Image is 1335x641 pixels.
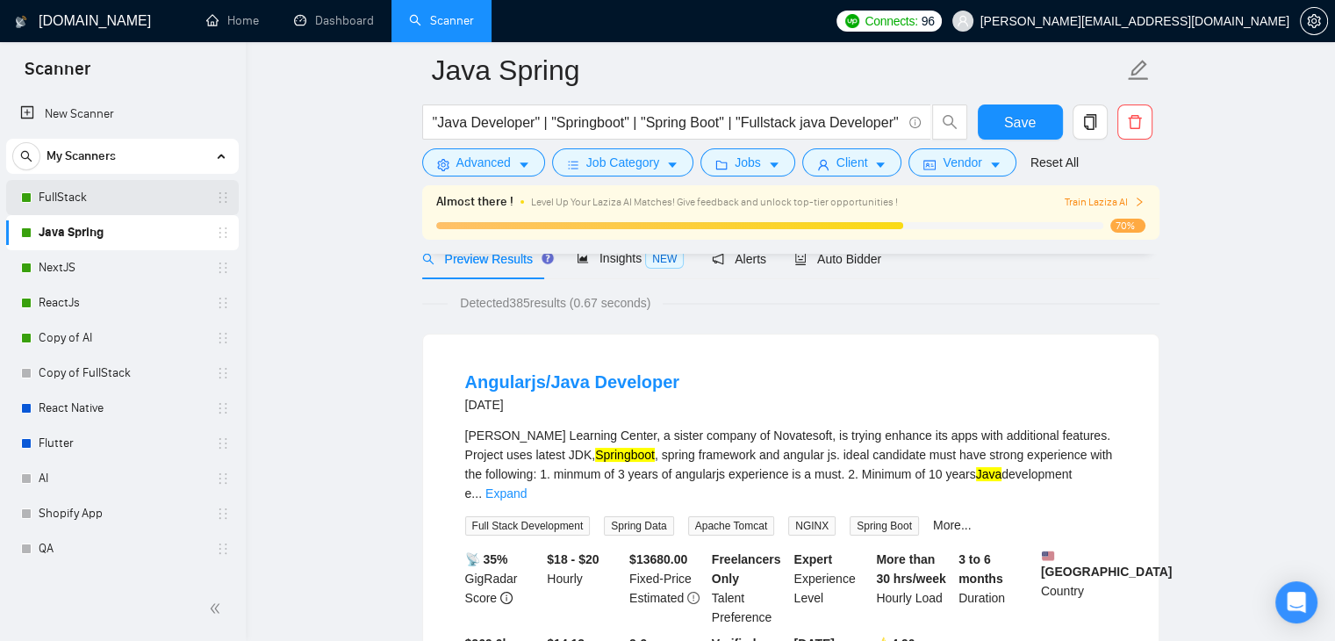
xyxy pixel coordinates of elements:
[437,158,449,171] span: setting
[206,13,259,28] a: homeHome
[436,192,513,212] span: Almost there !
[933,114,966,130] span: search
[39,566,205,601] a: Devops
[39,426,205,461] a: Flutter
[794,253,807,265] span: robot
[1127,59,1150,82] span: edit
[788,516,836,536] span: NGINX
[39,461,205,496] a: AI
[456,153,511,172] span: Advanced
[1042,550,1054,562] img: 🇺🇸
[12,142,40,170] button: search
[1064,194,1145,211] button: Train Laziza AI
[845,14,859,28] img: upwork-logo.png
[6,97,239,132] li: New Scanner
[817,158,829,171] span: user
[791,550,873,627] div: Experience Level
[700,148,795,176] button: folderJobscaret-down
[465,394,680,415] div: [DATE]
[39,391,205,426] a: React Native
[518,158,530,171] span: caret-down
[712,552,781,586] b: Freelancers Only
[687,592,700,604] span: exclamation-circle
[943,153,981,172] span: Vendor
[209,600,226,617] span: double-left
[216,331,230,345] span: holder
[433,112,901,133] input: Search Freelance Jobs...
[586,153,659,172] span: Job Category
[465,426,1116,503] div: [PERSON_NAME] Learning Center, a sister company of Novatesoft, is trying enhance its apps with ad...
[485,486,527,501] a: Expand
[735,153,761,172] span: Jobs
[216,296,230,310] span: holder
[547,552,599,566] b: $18 - $20
[1041,550,1173,579] b: [GEOGRAPHIC_DATA]
[1300,7,1328,35] button: setting
[923,158,936,171] span: idcard
[794,252,881,266] span: Auto Bidder
[876,552,945,586] b: More than 30 hrs/week
[666,158,678,171] span: caret-down
[629,552,687,566] b: $ 13680.00
[802,148,902,176] button: userClientcaret-down
[604,516,673,536] span: Spring Data
[1030,153,1079,172] a: Reset All
[448,293,663,313] span: Detected 385 results (0.67 seconds)
[958,552,1003,586] b: 3 to 6 months
[47,139,116,174] span: My Scanners
[39,531,205,566] a: QA
[626,550,708,627] div: Fixed-Price
[465,552,508,566] b: 📡 35%
[216,436,230,450] span: holder
[216,226,230,240] span: holder
[294,13,374,28] a: dashboardDashboard
[629,591,684,605] span: Estimated
[768,158,780,171] span: caret-down
[1073,114,1107,130] span: copy
[422,148,545,176] button: settingAdvancedcaret-down
[39,180,205,215] a: FullStack
[708,550,791,627] div: Talent Preference
[932,104,967,140] button: search
[933,518,972,532] a: More...
[1117,104,1152,140] button: delete
[712,253,724,265] span: notification
[872,550,955,627] div: Hourly Load
[908,148,1016,176] button: idcardVendorcaret-down
[39,320,205,356] a: Copy of AI
[957,15,969,27] span: user
[976,467,1002,481] mark: Java
[955,550,1037,627] div: Duration
[989,158,1001,171] span: caret-down
[216,261,230,275] span: holder
[874,158,886,171] span: caret-down
[216,191,230,205] span: holder
[1301,14,1327,28] span: setting
[909,117,921,128] span: info-circle
[216,507,230,521] span: holder
[11,56,104,93] span: Scanner
[836,153,868,172] span: Client
[216,401,230,415] span: holder
[552,148,693,176] button: barsJob Categorycaret-down
[432,48,1123,92] input: Scanner name...
[39,215,205,250] a: Java Spring
[1118,114,1152,130] span: delete
[39,496,205,531] a: Shopify App
[409,13,474,28] a: searchScanner
[465,372,680,392] a: Angularjs/Java Developer
[462,550,544,627] div: GigRadar Score
[865,11,917,31] span: Connects:
[15,8,27,36] img: logo
[1037,550,1120,627] div: Country
[543,550,626,627] div: Hourly
[422,253,434,265] span: search
[595,448,655,462] mark: Springboot
[422,252,549,266] span: Preview Results
[540,250,556,266] div: Tooltip anchor
[978,104,1063,140] button: Save
[1073,104,1108,140] button: copy
[688,516,775,536] span: Apache Tomcat
[1110,219,1145,233] span: 70%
